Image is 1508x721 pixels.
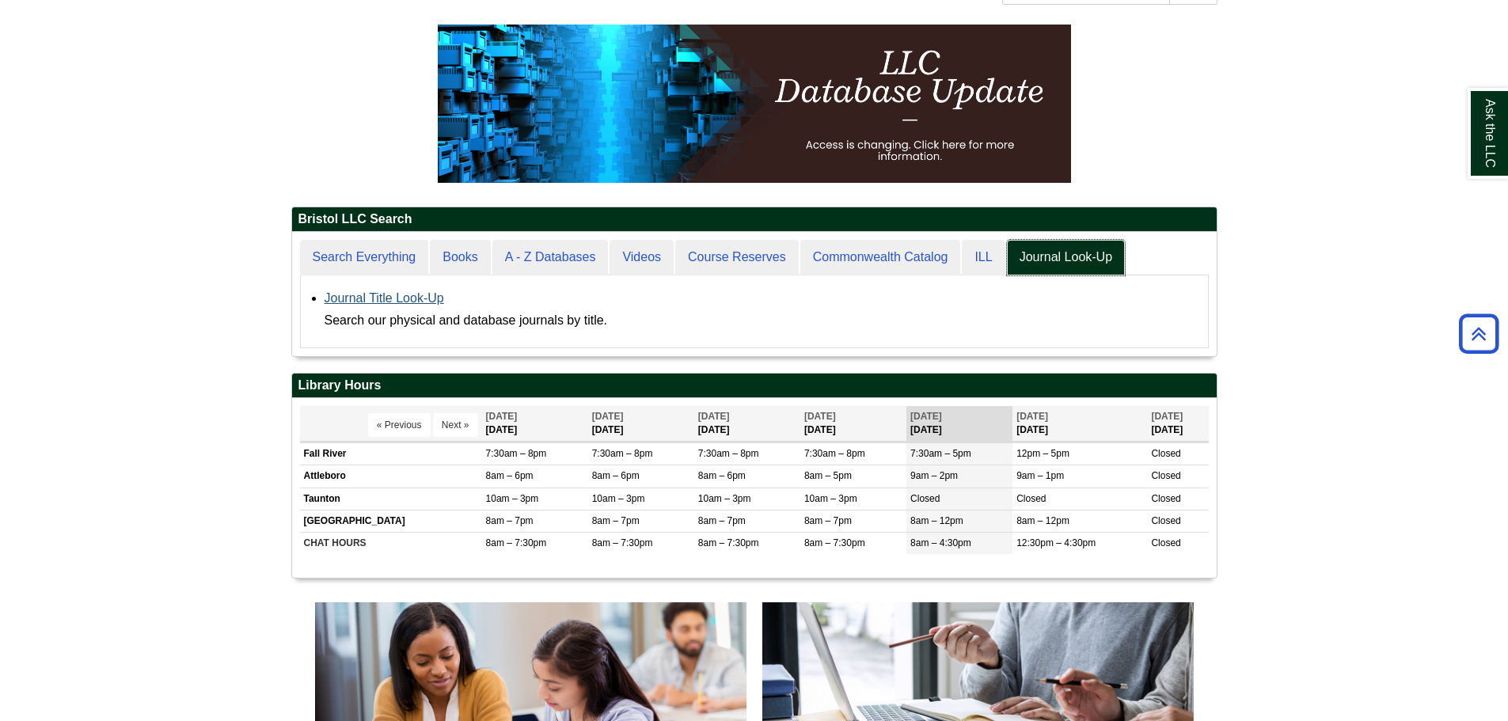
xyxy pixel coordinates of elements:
[910,411,942,422] span: [DATE]
[910,470,958,481] span: 9am – 2pm
[486,493,539,504] span: 10am – 3pm
[962,240,1005,275] a: ILL
[300,532,482,554] td: CHAT HOURS
[430,240,490,275] a: Books
[1016,537,1096,548] span: 12:30pm – 4:30pm
[482,406,588,442] th: [DATE]
[492,240,609,275] a: A - Z Databases
[1016,515,1069,526] span: 8am – 12pm
[1016,493,1046,504] span: Closed
[592,448,653,459] span: 7:30am – 8pm
[1151,537,1180,548] span: Closed
[698,515,746,526] span: 8am – 7pm
[368,413,431,437] button: « Previous
[1151,448,1180,459] span: Closed
[325,291,444,305] a: Journal Title Look-Up
[300,465,482,488] td: Attleboro
[910,493,940,504] span: Closed
[910,515,963,526] span: 8am – 12pm
[675,240,799,275] a: Course Reserves
[910,537,971,548] span: 8am – 4:30pm
[300,443,482,465] td: Fall River
[592,470,640,481] span: 8am – 6pm
[906,406,1012,442] th: [DATE]
[804,537,865,548] span: 8am – 7:30pm
[300,510,482,532] td: [GEOGRAPHIC_DATA]
[610,240,674,275] a: Videos
[300,488,482,510] td: Taunton
[698,470,746,481] span: 8am – 6pm
[804,515,852,526] span: 8am – 7pm
[804,493,857,504] span: 10am – 3pm
[1016,448,1069,459] span: 12pm – 5pm
[592,515,640,526] span: 8am – 7pm
[1016,470,1064,481] span: 9am – 1pm
[804,411,836,422] span: [DATE]
[592,493,645,504] span: 10am – 3pm
[588,406,694,442] th: [DATE]
[800,406,906,442] th: [DATE]
[1147,406,1208,442] th: [DATE]
[433,413,478,437] button: Next »
[694,406,800,442] th: [DATE]
[804,448,865,459] span: 7:30am – 8pm
[486,515,534,526] span: 8am – 7pm
[592,411,624,422] span: [DATE]
[292,207,1217,232] h2: Bristol LLC Search
[804,470,852,481] span: 8am – 5pm
[698,411,730,422] span: [DATE]
[300,240,429,275] a: Search Everything
[438,25,1071,183] img: HTML tutorial
[486,537,547,548] span: 8am – 7:30pm
[1151,411,1183,422] span: [DATE]
[910,448,971,459] span: 7:30am – 5pm
[698,493,751,504] span: 10am – 3pm
[1016,411,1048,422] span: [DATE]
[1007,240,1125,275] a: Journal Look-Up
[1151,515,1180,526] span: Closed
[1012,406,1147,442] th: [DATE]
[1151,493,1180,504] span: Closed
[325,309,1200,332] div: Search our physical and database journals by title.
[486,411,518,422] span: [DATE]
[592,537,653,548] span: 8am – 7:30pm
[698,537,759,548] span: 8am – 7:30pm
[486,470,534,481] span: 8am – 6pm
[698,448,759,459] span: 7:30am – 8pm
[486,448,547,459] span: 7:30am – 8pm
[292,374,1217,398] h2: Library Hours
[1453,323,1504,344] a: Back to Top
[800,240,961,275] a: Commonwealth Catalog
[1151,470,1180,481] span: Closed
